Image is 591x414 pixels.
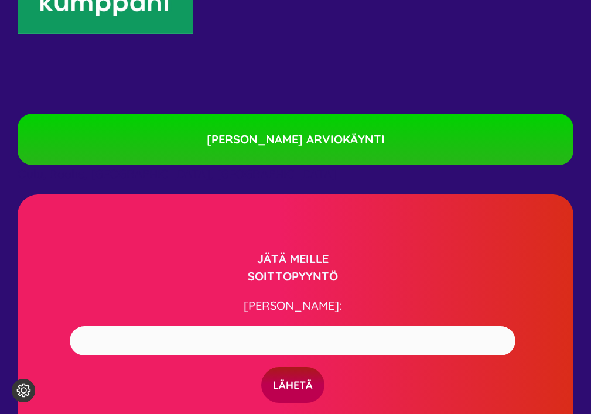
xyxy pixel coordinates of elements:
[18,166,336,181] span: Oulu, Raahe, [GEOGRAPHIC_DATA], [GEOGRAPHIC_DATA]
[244,298,341,313] span: [PERSON_NAME]:
[207,131,385,148] span: [PERSON_NAME] ARVIOKÄYNTI
[261,367,324,403] input: LÄHETÄ
[248,251,338,283] strong: JÄTÄ MEILLE SOITTOPYYNTÖ
[18,114,573,165] a: [PERSON_NAME] ARVIOKÄYNTI
[12,379,35,402] button: Evästeasetukset
[45,326,540,403] form: Yhteydenottolomake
